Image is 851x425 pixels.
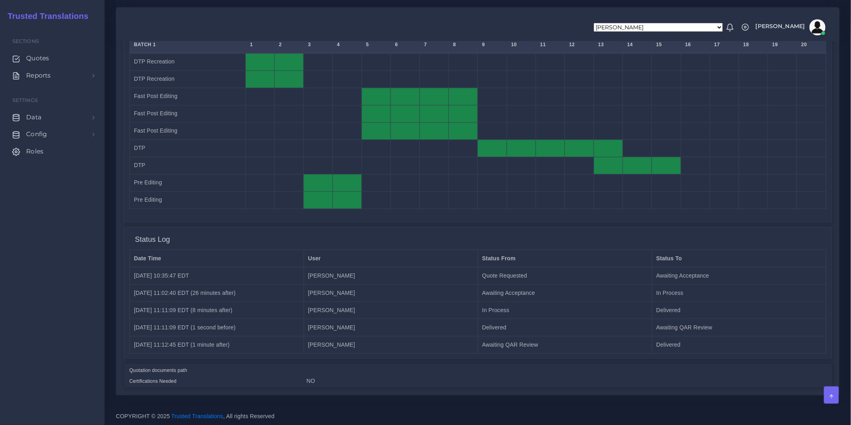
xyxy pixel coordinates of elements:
[478,336,652,353] td: Awaiting QAR Review
[246,37,275,53] th: 1
[129,157,246,174] td: DTP
[129,250,304,267] th: Date Time
[652,250,826,267] th: Status To
[275,37,304,53] th: 2
[652,302,826,319] td: Delivered
[129,267,304,284] td: [DATE] 10:35:47 EDT
[652,267,826,284] td: Awaiting Acceptance
[739,37,768,53] th: 18
[478,37,507,53] th: 9
[129,88,246,105] td: Fast Post Editing
[304,37,333,53] th: 3
[116,412,275,421] span: COPYRIGHT © 2025
[26,54,49,63] span: Quotes
[478,302,652,319] td: In Process
[129,37,246,53] th: Batch 1
[2,11,88,21] h2: Trusted Translations
[304,250,478,267] th: User
[304,336,478,353] td: [PERSON_NAME]
[652,336,826,353] td: Delivered
[478,319,652,336] td: Delivered
[752,19,828,35] a: [PERSON_NAME]avatar
[652,319,826,336] td: Awaiting QAR Review
[129,174,246,191] td: Pre Editing
[129,336,304,353] td: [DATE] 11:12:45 EDT (1 minute after)
[507,37,536,53] th: 10
[449,37,478,53] th: 8
[129,139,246,157] td: DTP
[768,37,797,53] th: 19
[420,37,449,53] th: 7
[652,37,681,53] th: 15
[12,38,39,44] span: Sections
[129,105,246,122] td: Fast Post Editing
[135,235,170,244] h4: Status Log
[565,37,594,53] th: 12
[623,37,652,53] th: 14
[304,319,478,336] td: [PERSON_NAME]
[129,53,246,71] td: DTP Recreation
[333,37,362,53] th: 4
[536,37,565,53] th: 11
[129,70,246,88] td: DTP Recreation
[304,267,478,284] td: [PERSON_NAME]
[223,412,274,421] span: , All rights Reserved
[756,23,805,29] span: [PERSON_NAME]
[478,267,652,284] td: Quote Requested
[6,126,99,143] a: Config
[478,284,652,302] td: Awaiting Acceptance
[6,109,99,126] a: Data
[797,37,826,53] th: 20
[810,19,826,35] img: avatar
[304,284,478,302] td: [PERSON_NAME]
[129,302,304,319] td: [DATE] 11:11:09 EDT (8 minutes after)
[6,50,99,67] a: Quotes
[478,250,652,267] th: Status From
[129,284,304,302] td: [DATE] 11:02:40 EDT (26 minutes after)
[681,37,710,53] th: 16
[129,367,187,374] label: Quotation documents path
[129,378,177,385] label: Certifications Needed
[6,143,99,160] a: Roles
[129,191,246,208] td: Pre Editing
[710,37,739,53] th: 17
[26,113,41,122] span: Data
[652,284,826,302] td: In Process
[26,147,43,156] span: Roles
[391,37,419,53] th: 6
[26,130,47,139] span: Config
[129,319,304,336] td: [DATE] 11:11:09 EDT (1 second before)
[594,37,623,53] th: 13
[362,37,391,53] th: 5
[171,413,223,419] a: Trusted Translations
[26,71,51,80] span: Reports
[129,122,246,139] td: Fast Post Editing
[304,302,478,319] td: [PERSON_NAME]
[12,97,38,103] span: Settings
[2,10,88,23] a: Trusted Translations
[6,67,99,84] a: Reports
[300,377,832,388] div: NO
